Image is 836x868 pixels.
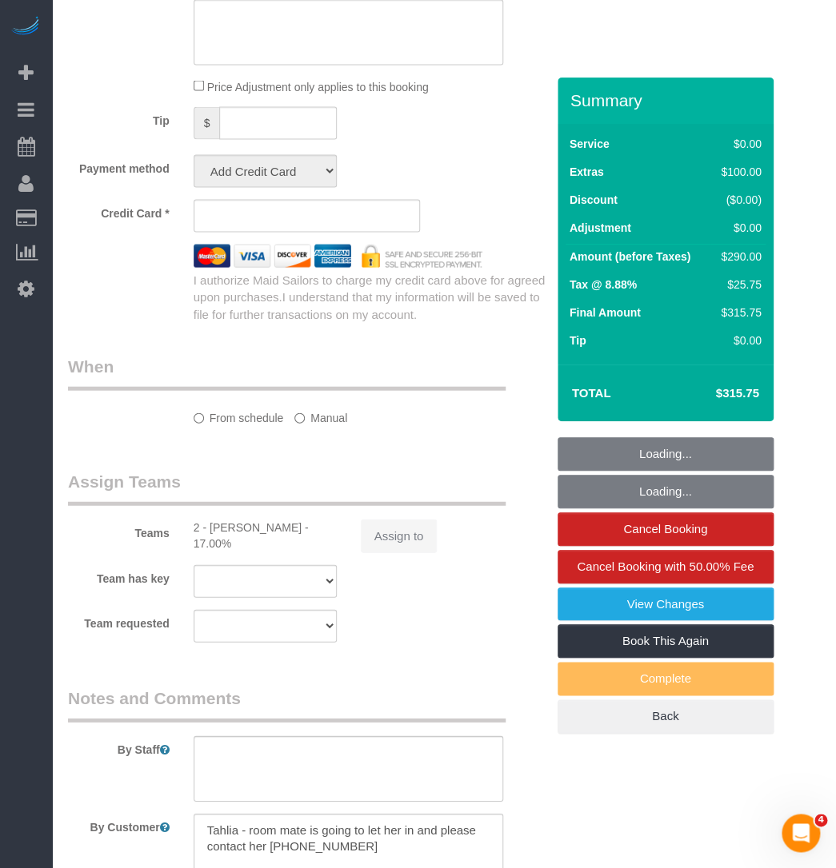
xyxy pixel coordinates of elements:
div: $315.75 [714,305,761,321]
span: Cancel Booking with 50.00% Fee [577,559,754,573]
div: $0.00 [714,332,761,348]
div: $290.00 [714,249,761,265]
label: Manual [294,404,347,425]
label: Teams [56,519,182,540]
a: Back [558,699,774,733]
label: Credit Card * [56,199,182,221]
a: Cancel Booking [558,512,774,546]
iframe: Intercom live chat [782,814,820,852]
span: 4 [814,814,827,826]
legend: Notes and Comments [68,686,506,722]
input: From schedule [194,412,204,423]
label: Team has key [56,564,182,586]
img: credit cards [182,244,495,267]
label: Tip [570,332,586,348]
legend: When [68,354,506,390]
legend: Assign Teams [68,469,506,505]
div: $0.00 [714,136,761,152]
label: Adjustment [570,220,631,236]
label: Final Amount [570,305,641,321]
h3: Summary [570,91,766,109]
input: Manual [294,412,305,423]
iframe: Secure card payment input frame [207,209,406,223]
a: View Changes [558,587,774,621]
h4: $315.75 [667,387,758,400]
div: $0.00 [714,220,761,236]
label: By Staff [56,735,182,757]
label: Extras [570,164,604,180]
div: $100.00 [714,164,761,180]
label: By Customer [56,813,182,834]
label: Team requested [56,609,182,631]
label: Discount [570,192,618,208]
img: Automaid Logo [10,16,42,38]
label: From schedule [194,404,284,425]
label: Service [570,136,610,152]
strong: Total [572,386,611,400]
label: Payment method [56,154,182,176]
label: Tip [56,106,182,128]
label: Tax @ 8.88% [570,277,637,293]
span: $ [194,106,220,139]
div: 2 - [PERSON_NAME] - 17.00% [194,519,337,551]
a: Book This Again [558,624,774,658]
span: Price Adjustment only applies to this booking [207,80,429,93]
label: Amount (before Taxes) [570,249,690,265]
span: I understand that my information will be saved to file for further transactions on my account. [194,289,540,320]
div: I authorize Maid Sailors to charge my credit card above for agreed upon purchases. [182,271,558,322]
div: ($0.00) [714,192,761,208]
a: Cancel Booking with 50.00% Fee [558,550,774,583]
div: $25.75 [714,277,761,293]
